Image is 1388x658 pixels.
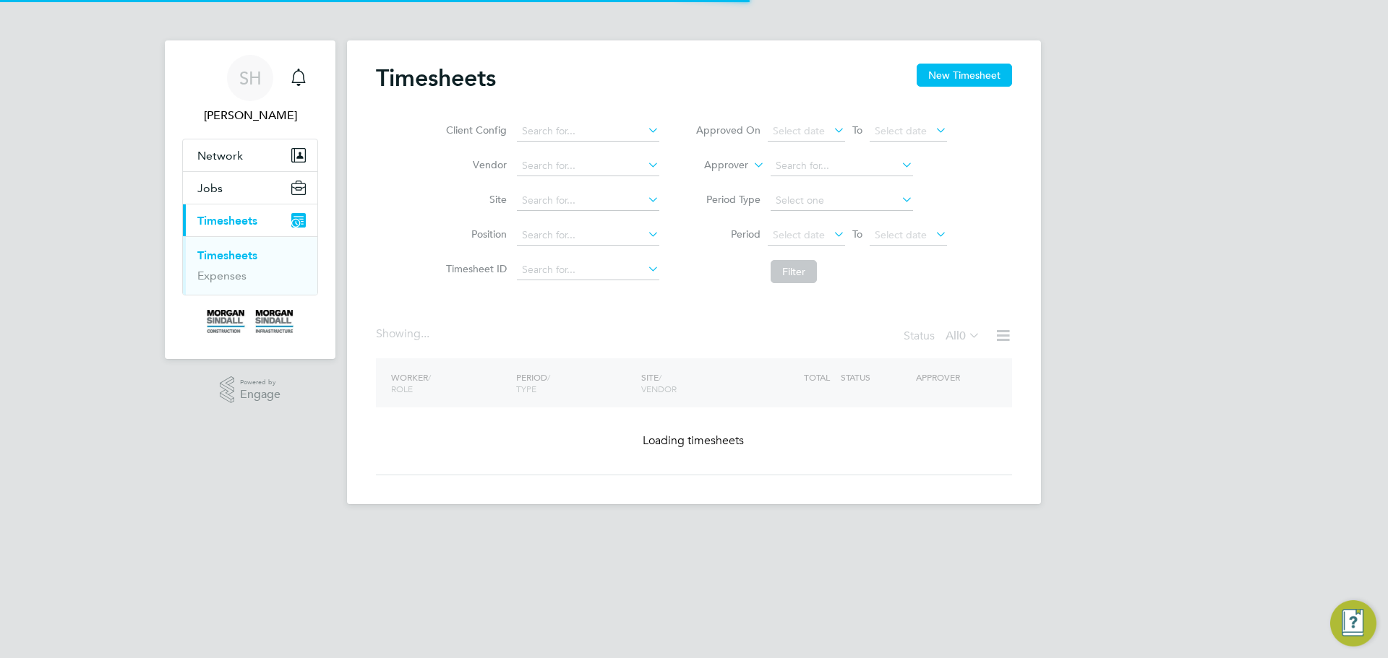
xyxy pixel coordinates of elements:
button: Timesheets [183,204,317,236]
span: Select date [773,228,825,241]
label: Period Type [695,193,761,206]
span: SH [239,69,262,87]
label: Approved On [695,124,761,137]
input: Search for... [517,121,659,142]
nav: Main navigation [165,40,335,359]
img: morgansindall-logo-retina.png [207,310,294,333]
label: Period [695,228,761,241]
label: Client Config [442,124,507,137]
label: Site [442,193,507,206]
input: Search for... [771,156,913,176]
label: Vendor [442,158,507,171]
label: Position [442,228,507,241]
a: Expenses [197,269,247,282]
span: Sam Holloway [182,107,318,124]
a: Go to home page [182,310,318,333]
div: Showing [376,326,432,342]
button: Jobs [183,172,317,204]
div: Status [904,326,983,347]
span: Powered by [240,376,280,389]
a: SH[PERSON_NAME] [182,55,318,124]
span: Select date [773,124,825,137]
label: All [946,329,980,343]
button: New Timesheet [917,64,1012,87]
span: Engage [240,389,280,401]
button: Network [183,139,317,171]
button: Engage Resource Center [1330,600,1376,646]
span: Jobs [197,181,223,195]
span: Timesheets [197,214,257,228]
input: Select one [771,191,913,211]
button: Filter [771,260,817,283]
span: To [848,121,867,139]
span: Network [197,149,243,163]
div: Timesheets [183,236,317,295]
input: Search for... [517,191,659,211]
span: 0 [959,329,966,343]
a: Powered byEngage [220,376,281,404]
span: ... [421,326,429,341]
input: Search for... [517,225,659,246]
input: Search for... [517,260,659,280]
label: Approver [683,158,748,173]
input: Search for... [517,156,659,176]
span: Select date [875,124,927,137]
a: Timesheets [197,248,257,262]
span: Select date [875,228,927,241]
span: To [848,225,867,243]
h2: Timesheets [376,64,496,92]
label: Timesheet ID [442,262,507,275]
